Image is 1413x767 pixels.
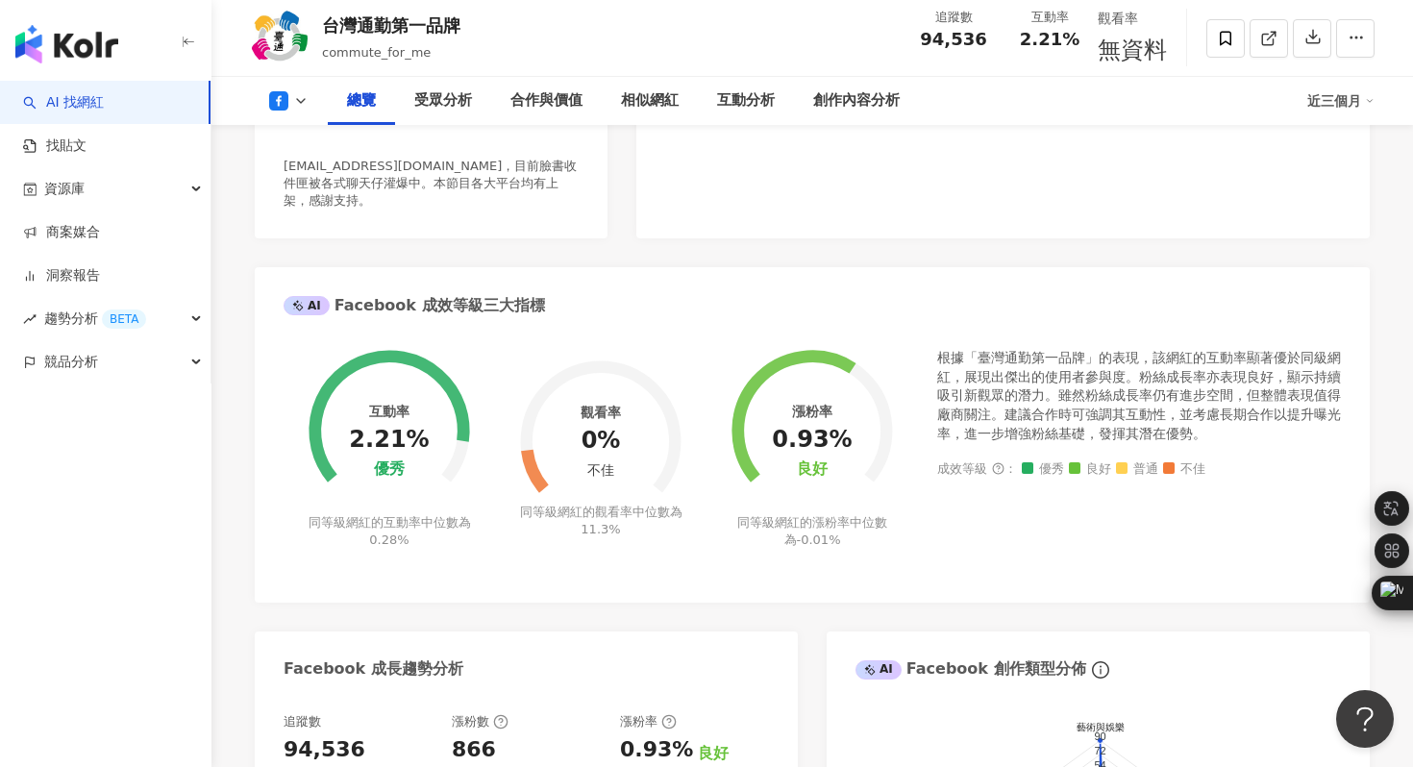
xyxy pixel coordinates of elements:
div: 0.93% [620,735,693,765]
span: 2.21% [1020,30,1079,49]
div: 成效等級 ： [937,462,1341,477]
text: 90 [1094,730,1105,742]
div: 合作與價值 [510,89,583,112]
a: searchAI 找網紅 [23,93,104,112]
div: Facebook 創作類型分佈 [855,658,1086,680]
text: 72 [1094,745,1105,756]
span: 94,536 [920,29,986,49]
div: BETA [102,309,146,329]
div: 同等級網紅的觀看率中位數為 [517,504,685,538]
div: 觀看率 [1098,8,1167,29]
div: 相似網紅 [621,89,679,112]
span: 0.28% [369,532,409,547]
div: 創作內容分析 [813,89,900,112]
div: 同等級網紅的互動率中位數為 [306,514,474,549]
span: 競品分析 [44,340,98,383]
div: 0% [582,428,621,455]
div: 不佳 [587,462,614,478]
div: 漲粉率 [792,404,832,419]
div: 受眾分析 [414,89,472,112]
a: 商案媒合 [23,223,100,242]
div: 觀看率 [581,405,621,420]
div: 互動率 [369,404,409,419]
img: logo [15,25,118,63]
span: -0.01% [797,532,841,547]
span: 資源庫 [44,167,85,210]
div: 根據「臺灣通勤第一品牌」的表現，該網紅的互動率顯著優於同級網紅，展現出傑出的使用者參與度。粉絲成長率亦表現良好，顯示持續吸引新觀眾的潛力。雖然粉絲成長率仍有進步空間，但整體表現值得廠商關注。建議... [937,349,1341,443]
div: Facebook 成效等級三大指標 [284,295,545,316]
div: 漲粉率 [620,713,677,730]
div: Facebook 成長趨勢分析 [284,658,463,680]
span: 趨勢分析 [44,297,146,340]
div: 互動分析 [717,89,775,112]
div: 漲粉數 [452,713,508,730]
div: AI [284,296,330,315]
div: 優秀 [374,460,405,479]
span: 不佳 [1163,462,1205,477]
span: commute_for_me [322,45,431,60]
span: 良好 [1069,462,1111,477]
div: 0.93% [772,427,852,454]
span: [EMAIL_ADDRESS][DOMAIN_NAME]，目前臉書收件匣被各式聊天仔灌爆中。本節目各大平台均有上架，感謝支持。 [284,159,577,208]
div: 互動率 [1013,8,1086,27]
div: 良好 [698,743,729,764]
img: KOL Avatar [250,10,308,67]
a: 洞察報告 [23,266,100,285]
div: 94,536 [284,735,365,765]
a: 找貼文 [23,136,87,156]
span: 優秀 [1022,462,1064,477]
div: 良好 [797,460,828,479]
div: 同等級網紅的漲粉率中位數為 [729,514,897,549]
iframe: Help Scout Beacon - Open [1336,690,1394,748]
div: 近三個月 [1307,86,1375,116]
div: AI [855,660,902,680]
div: 台灣通勤第一品牌 [322,13,460,37]
div: 866 [452,735,496,765]
span: 無資料 [1098,33,1167,69]
text: 藝術與娛樂 [1077,722,1125,732]
div: 總覽 [347,89,376,112]
div: 2.21% [349,427,429,454]
div: 追蹤數 [917,8,990,27]
div: 追蹤數 [284,713,321,730]
span: info-circle [1089,658,1112,681]
span: 普通 [1116,462,1158,477]
span: 11.3% [581,522,620,536]
span: rise [23,312,37,326]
